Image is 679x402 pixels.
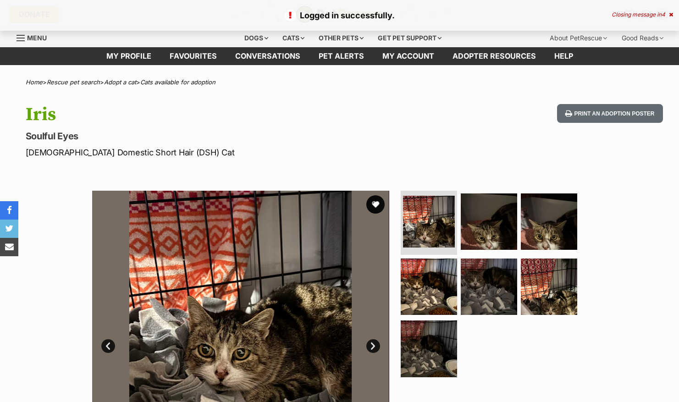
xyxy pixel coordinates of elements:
[443,47,545,65] a: Adopter resources
[403,196,455,248] img: Photo of Iris
[401,320,457,377] img: Photo of Iris
[3,79,677,86] div: > > >
[461,193,517,250] img: Photo of Iris
[9,9,670,22] p: Logged in successfully.
[545,47,582,65] a: Help
[27,34,47,42] span: Menu
[47,78,100,86] a: Rescue pet search
[101,339,115,353] a: Prev
[160,47,226,65] a: Favourites
[366,339,380,353] a: Next
[26,78,43,86] a: Home
[140,78,215,86] a: Cats available for adoption
[312,29,370,47] div: Other pets
[26,104,414,125] h1: Iris
[373,47,443,65] a: My account
[238,29,275,47] div: Dogs
[612,11,673,18] div: Closing message in
[309,47,373,65] a: Pet alerts
[521,193,577,250] img: Photo of Iris
[226,47,309,65] a: conversations
[461,259,517,315] img: Photo of Iris
[662,11,665,18] span: 4
[366,195,385,214] button: favourite
[97,47,160,65] a: My profile
[543,29,613,47] div: About PetRescue
[615,29,670,47] div: Good Reads
[276,29,311,47] div: Cats
[26,146,414,159] p: [DEMOGRAPHIC_DATA] Domestic Short Hair (DSH) Cat
[104,78,136,86] a: Adopt a cat
[521,259,577,315] img: Photo of Iris
[557,104,662,123] button: Print an adoption poster
[401,259,457,315] img: Photo of Iris
[26,130,414,143] p: Soulful Eyes
[17,29,53,45] a: Menu
[371,29,448,47] div: Get pet support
